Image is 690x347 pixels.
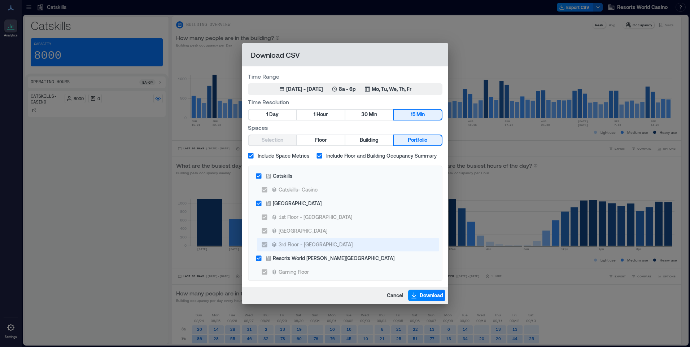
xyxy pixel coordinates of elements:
[316,110,328,119] span: Hour
[242,43,448,66] h2: Download CSV
[279,241,353,248] div: 3rd Floor - [GEOGRAPHIC_DATA]
[394,110,441,120] button: 15 Min
[345,135,393,145] button: Building
[279,213,352,221] div: 1st Floor - [GEOGRAPHIC_DATA]
[387,292,403,299] span: Cancel
[248,83,442,95] button: [DATE] - [DATE]8a - 6pMo, Tu, We, Th, Fr
[266,110,268,119] span: 1
[360,136,379,145] span: Building
[394,135,441,145] button: Portfolio
[249,110,296,120] button: 1 Day
[361,110,368,119] span: 30
[279,268,309,276] div: Gaming Floor
[369,110,377,119] span: Min
[273,199,322,207] div: [GEOGRAPHIC_DATA]
[269,110,279,119] span: Day
[345,110,393,120] button: 30 Min
[273,254,394,262] div: Resorts World [PERSON_NAME][GEOGRAPHIC_DATA]
[385,290,405,301] button: Cancel
[314,110,315,119] span: 1
[420,292,443,299] span: Download
[258,152,309,159] span: Include Space Metrics
[416,110,425,119] span: Min
[279,186,318,193] div: Catskills- Casino
[326,152,437,159] span: Include Floor and Building Occupancy Summary
[315,136,327,145] span: Floor
[286,85,323,93] div: [DATE] - [DATE]
[411,110,415,119] span: 15
[297,110,345,120] button: 1 Hour
[408,290,445,301] button: Download
[408,136,427,145] span: Portfolio
[248,98,442,106] label: Time Resolution
[339,85,356,93] p: 8a - 6p
[279,227,327,234] div: [GEOGRAPHIC_DATA]
[248,72,442,80] label: Time Range
[273,172,292,180] div: Catskills
[297,135,345,145] button: Floor
[248,123,442,132] label: Spaces
[372,85,411,93] p: Mo, Tu, We, Th, Fr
